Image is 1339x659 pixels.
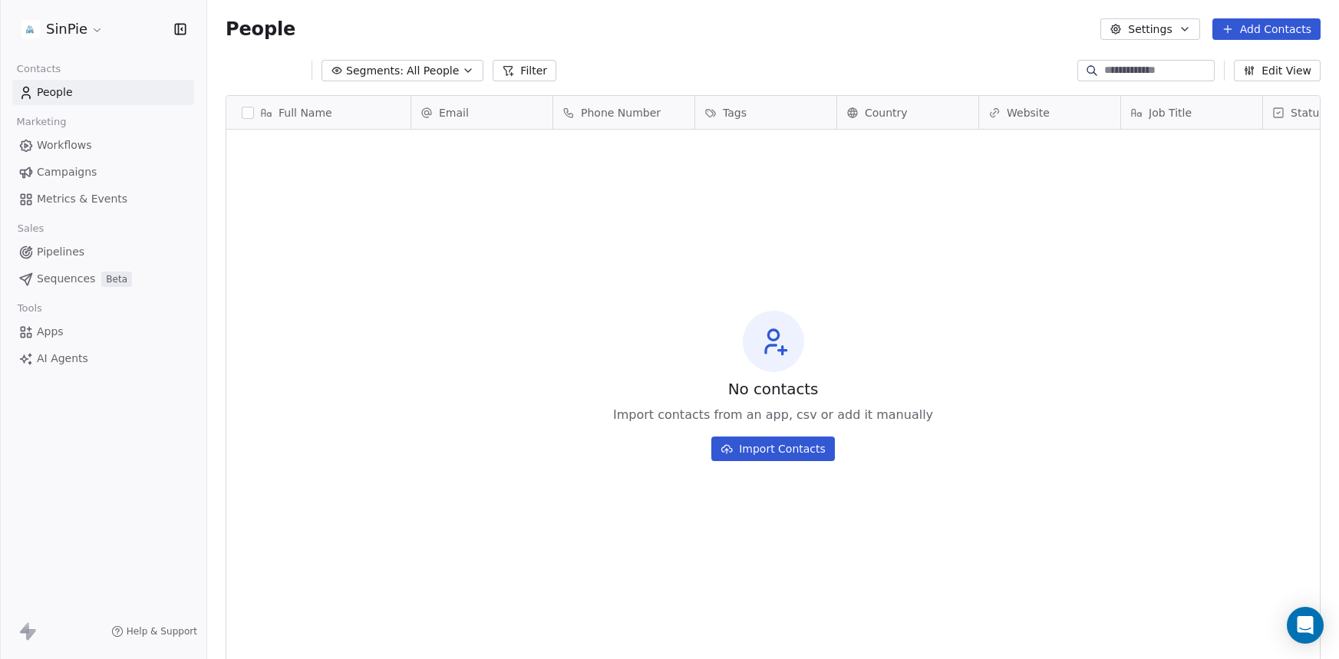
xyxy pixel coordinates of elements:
[837,96,978,129] div: Country
[723,105,747,120] span: Tags
[37,164,97,180] span: Campaigns
[12,186,194,212] a: Metrics & Events
[37,84,73,100] span: People
[12,346,194,371] a: AI Agents
[18,16,107,42] button: SinPie
[1234,60,1321,81] button: Edit View
[12,239,194,265] a: Pipelines
[728,378,819,400] span: No contacts
[1291,105,1325,120] span: Status
[37,191,127,207] span: Metrics & Events
[581,105,661,120] span: Phone Number
[1212,18,1321,40] button: Add Contacts
[12,266,194,292] a: SequencesBeta
[553,96,694,129] div: Phone Number
[12,80,194,105] a: People
[127,625,197,638] span: Help & Support
[12,319,194,344] a: Apps
[12,133,194,158] a: Workflows
[226,18,295,41] span: People
[111,625,197,638] a: Help & Support
[407,63,459,79] span: All People
[226,130,411,639] div: grid
[1007,105,1050,120] span: Website
[711,430,835,461] a: Import Contacts
[695,96,836,129] div: Tags
[439,105,469,120] span: Email
[979,96,1120,129] div: Website
[411,96,552,129] div: Email
[101,272,132,287] span: Beta
[11,217,51,240] span: Sales
[37,244,84,260] span: Pipelines
[37,351,88,367] span: AI Agents
[10,58,68,81] span: Contacts
[711,437,835,461] button: Import Contacts
[37,137,92,153] span: Workflows
[10,110,73,133] span: Marketing
[865,105,908,120] span: Country
[613,406,933,424] span: Import contacts from an app, csv or add it manually
[46,19,87,39] span: SinPie
[1149,105,1192,120] span: Job Title
[37,324,64,340] span: Apps
[1100,18,1199,40] button: Settings
[226,96,411,129] div: Full Name
[1121,96,1262,129] div: Job Title
[493,60,556,81] button: Filter
[11,297,48,320] span: Tools
[37,271,95,287] span: Sequences
[21,20,40,38] img: Logo%20SinPie.jpg
[12,160,194,185] a: Campaigns
[1287,607,1324,644] div: Open Intercom Messenger
[346,63,404,79] span: Segments:
[279,105,332,120] span: Full Name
